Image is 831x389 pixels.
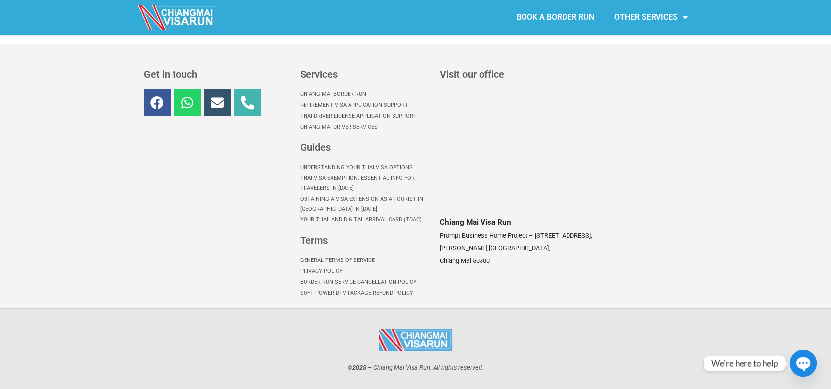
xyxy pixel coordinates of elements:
[300,122,430,132] a: Chiang Mai Driver Services
[300,255,430,266] a: General Terms of Service
[604,6,697,29] a: OTHER SERVICES
[300,194,430,215] a: Obtaining a Visa Extension as a Tourist in [GEOGRAPHIC_DATA] in [DATE]
[300,277,430,288] a: Border Run Service Cancellation Policy
[300,215,430,225] a: Your Thailand Digital Arrival Card (TDAC)
[300,100,430,111] a: Retirement Visa Application Support
[300,89,430,132] nav: Menu
[415,6,697,29] nav: Menu
[440,244,550,264] span: [GEOGRAPHIC_DATA], Chiang Mai 50300
[506,6,604,29] a: BOOK A BORDER RUN
[440,69,686,79] h3: Visit our office
[348,364,352,371] span: ©
[144,69,290,79] h3: Get in touch
[300,69,430,79] h3: Services
[440,232,533,239] span: Prompt Business Home Project –
[300,235,430,245] h3: Terms
[352,364,372,371] strong: 2025 –
[373,364,430,371] span: Chiang Mai Visa Run
[300,111,430,122] a: Thai Driver License Application Support
[440,218,511,227] span: Chiang Mai Visa Run
[300,288,430,299] a: Soft Power DTV Package Refund Policy
[300,89,430,100] a: Chiang Mai Border Run
[430,364,483,371] span: . All rights reserved.
[300,173,430,194] a: Thai Visa Exemption: Essential Info for Travelers in [DATE]
[300,142,430,152] h3: Guides
[300,266,430,277] a: Privacy Policy
[300,162,430,173] a: Understanding Your Thai Visa options
[300,255,430,299] nav: Menu
[300,162,430,225] nav: Menu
